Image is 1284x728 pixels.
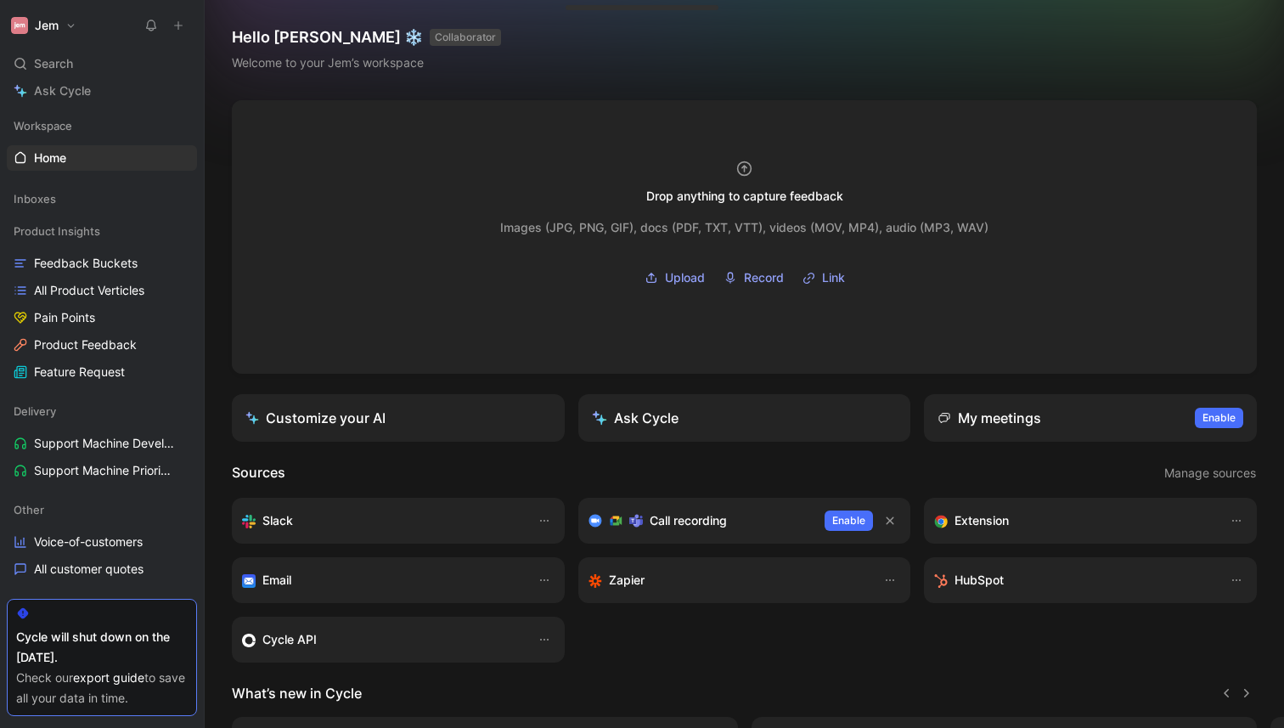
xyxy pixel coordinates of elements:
[34,533,143,550] span: Voice-of-customers
[7,145,197,171] a: Home
[7,332,197,358] a: Product Feedback
[7,398,197,483] div: DeliverySupport Machine DevelopmentSupport Machine Priorities
[242,570,521,590] div: Forward emails to your feedback inbox
[232,53,501,73] div: Welcome to your Jem’s workspace
[650,511,727,531] h3: Call recording
[7,186,197,217] div: Inboxes
[14,223,100,240] span: Product Insights
[7,218,197,385] div: Product InsightsFeedback BucketsAll Product VerticlesPain PointsProduct FeedbackFeature Request
[7,78,197,104] a: Ask Cycle
[14,403,56,420] span: Delivery
[955,570,1004,590] h3: HubSpot
[34,150,66,166] span: Home
[588,570,867,590] div: Capture feedback from thousands of sources with Zapier (survey results, recordings, sheets, etc).
[262,511,293,531] h3: Slack
[7,218,197,244] div: Product Insights
[35,18,59,33] h1: Jem
[34,255,138,272] span: Feedback Buckets
[639,265,711,291] button: Upload
[245,408,386,428] div: Customize your AI
[1202,409,1236,426] span: Enable
[7,14,81,37] button: JemJem
[232,462,285,484] h2: Sources
[16,668,188,708] div: Check our to save all your data in time.
[262,570,291,590] h3: Email
[34,282,144,299] span: All Product Verticles
[232,683,362,703] h2: What’s new in Cycle
[242,511,521,531] div: Sync your customers, send feedback and get updates in Slack
[34,462,174,479] span: Support Machine Priorities
[825,511,873,531] button: Enable
[955,511,1009,531] h3: Extension
[1195,408,1243,428] button: Enable
[34,54,73,74] span: Search
[938,408,1041,428] div: My meetings
[578,394,911,442] button: Ask Cycle
[797,265,851,291] button: Link
[7,529,197,555] a: Voice-of-customers
[822,268,845,288] span: Link
[14,117,72,134] span: Workspace
[34,336,137,353] span: Product Feedback
[34,435,177,452] span: Support Machine Development
[665,268,705,288] span: Upload
[232,394,565,442] a: Customize your AI
[609,570,645,590] h3: Zapier
[832,512,865,529] span: Enable
[242,629,521,650] div: Sync customers & send feedback from custom sources. Get inspired by our favorite use case
[744,268,784,288] span: Record
[73,670,144,685] a: export guide
[14,501,44,518] span: Other
[262,629,317,650] h3: Cycle API
[7,497,197,522] div: Other
[592,408,679,428] div: Ask Cycle
[34,561,144,578] span: All customer quotes
[7,186,197,212] div: Inboxes
[7,398,197,424] div: Delivery
[7,51,197,76] div: Search
[232,27,501,48] h1: Hello [PERSON_NAME] ❄️
[7,431,197,456] a: Support Machine Development
[500,217,988,238] div: Images (JPG, PNG, GIF), docs (PDF, TXT, VTT), videos (MOV, MP4), audio (MP3, WAV)
[588,511,812,531] div: Record & transcribe meetings from Zoom, Meet & Teams.
[7,113,197,138] div: Workspace
[7,305,197,330] a: Pain Points
[14,190,56,207] span: Inboxes
[7,251,197,276] a: Feedback Buckets
[934,511,1213,531] div: Capture feedback from anywhere on the web
[1164,463,1256,483] span: Manage sources
[646,186,843,206] div: Drop anything to capture feedback
[34,364,125,381] span: Feature Request
[7,278,197,303] a: All Product Verticles
[7,359,197,385] a: Feature Request
[11,17,28,34] img: Jem
[7,497,197,582] div: OtherVoice-of-customersAll customer quotes
[718,265,790,291] button: Record
[7,556,197,582] a: All customer quotes
[34,309,95,326] span: Pain Points
[16,627,188,668] div: Cycle will shut down on the [DATE].
[1163,462,1257,484] button: Manage sources
[7,458,197,483] a: Support Machine Priorities
[430,29,501,46] button: COLLABORATOR
[34,81,91,101] span: Ask Cycle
